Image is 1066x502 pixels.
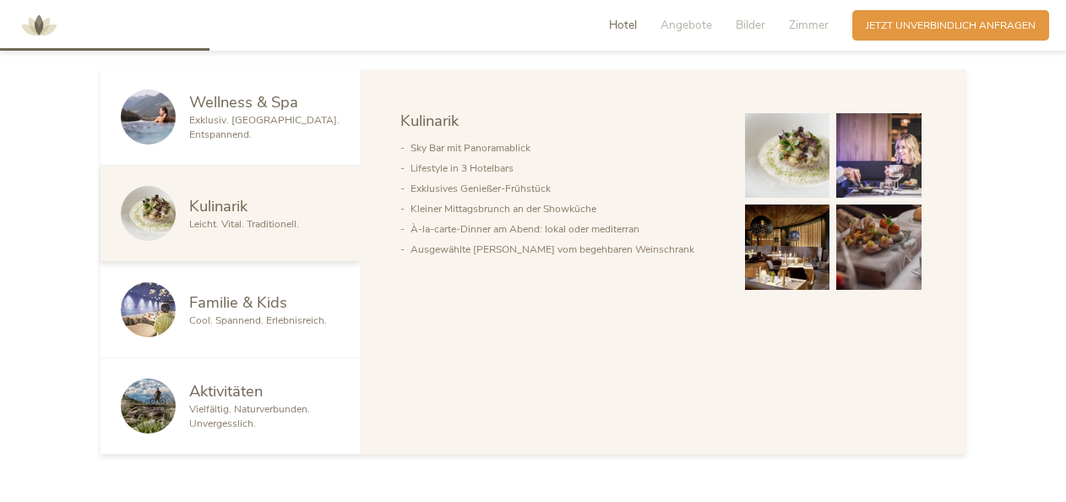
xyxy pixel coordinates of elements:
[866,19,1036,33] span: Jetzt unverbindlich anfragen
[411,158,718,178] li: Lifestyle in 3 Hotelbars
[189,402,310,430] span: Vielfältig. Naturverbunden. Unvergesslich.
[411,199,718,219] li: Kleiner Mittagsbrunch an der Showküche
[189,217,299,231] span: Leicht. Vital. Traditionell.
[661,17,712,33] span: Angebote
[189,195,247,216] span: Kulinarik
[189,113,340,141] span: Exklusiv. [GEOGRAPHIC_DATA]. Entspannend.
[14,20,64,30] a: AMONTI & LUNARIS Wellnessresort
[400,110,459,131] span: Kulinarik
[609,17,637,33] span: Hotel
[189,292,287,313] span: Familie & Kids
[189,380,263,401] span: Aktivitäten
[411,239,718,259] li: Ausgewählte [PERSON_NAME] vom begehbaren Weinschrank
[411,138,718,158] li: Sky Bar mit Panoramablick
[411,219,718,239] li: À-la-carte-Dinner am Abend: lokal oder mediterran
[411,178,718,199] li: Exklusives Genießer-Frühstück
[189,91,298,112] span: Wellness & Spa
[789,17,829,33] span: Zimmer
[736,17,765,33] span: Bilder
[189,314,327,327] span: Cool. Spannend. Erlebnisreich.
